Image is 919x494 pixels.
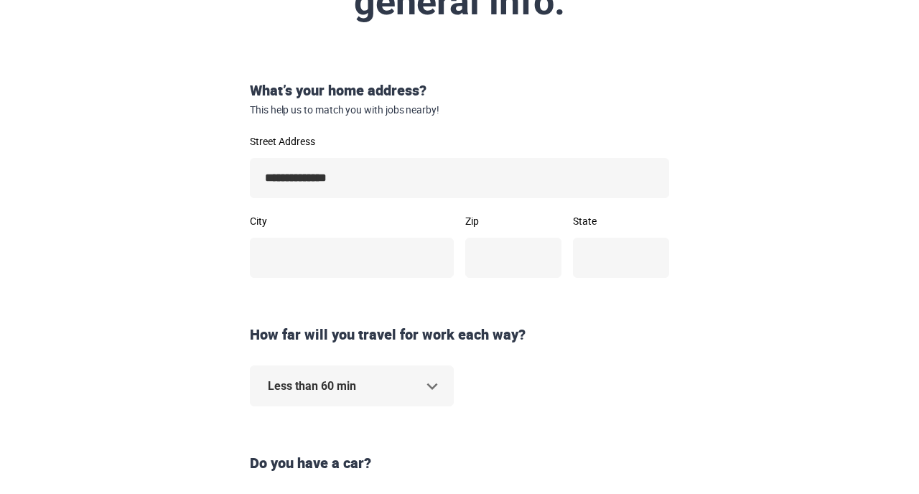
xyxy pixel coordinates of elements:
div: What’s your home address? [244,80,675,116]
div: How far will you travel for work each way? [244,325,675,345]
label: City [250,216,454,226]
label: State [573,216,669,226]
label: Street Address [250,136,669,146]
div: Less than 60 min [250,365,454,406]
div: Do you have a car? [244,453,675,474]
label: Zip [465,216,561,226]
span: This help us to match you with jobs nearby! [250,104,669,116]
